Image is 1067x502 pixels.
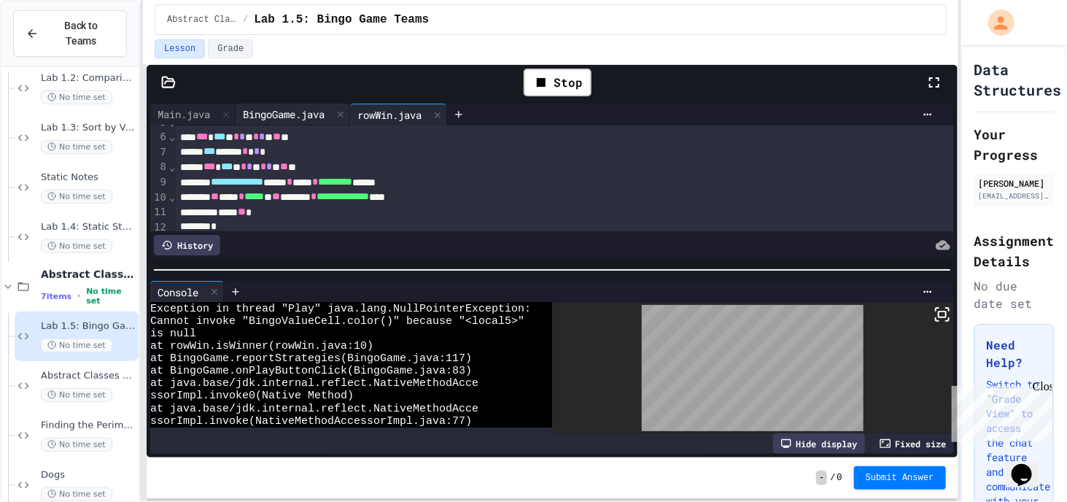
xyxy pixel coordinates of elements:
[41,370,136,382] span: Abstract Classes Notes
[979,190,1050,201] div: [EMAIL_ADDRESS][DOMAIN_NAME]
[168,191,176,203] span: Fold line
[86,287,136,306] span: No time set
[13,10,127,57] button: Back to Teams
[243,14,248,26] span: /
[41,292,71,301] span: 7 items
[946,380,1052,442] iframe: chat widget
[41,320,136,333] span: Lab 1.5: Bingo Game Teams
[41,239,112,253] span: No time set
[41,221,136,233] span: Lab 1.4: Static Student
[236,107,332,122] div: BingoGame.java
[6,6,101,93] div: Chat with us now!Close
[773,433,865,454] div: Hide display
[41,487,112,501] span: No time set
[155,39,205,58] button: Lesson
[77,290,80,302] span: •
[167,14,237,26] span: Abstract Classes
[41,90,112,104] span: No time set
[1006,444,1052,487] iframe: chat widget
[150,104,236,125] div: Main.java
[150,175,168,190] div: 9
[150,415,472,428] span: ssorImpl.invoke(NativeMethodAccessorImpl.java:77)
[41,72,136,85] span: Lab 1.2: Comparing Points
[41,420,136,432] span: Finding the Perimeters
[41,339,112,352] span: No time set
[973,6,1018,39] div: My Account
[168,161,176,173] span: Fold line
[150,160,168,175] div: 8
[872,433,954,454] div: Fixed size
[974,277,1055,312] div: No due date set
[150,145,168,161] div: 7
[837,472,842,484] span: 0
[150,365,472,377] span: at BingoGame.onPlayButtonClick(BingoGame.java:83)
[150,303,531,315] span: Exception in thread "Play" java.lang.NullPointerException:
[150,205,168,220] div: 11
[150,285,206,300] div: Console
[150,190,168,206] div: 10
[866,472,934,484] span: Submit Answer
[816,471,827,485] span: -
[974,231,1055,271] h2: Assignment Details
[150,130,168,145] div: 6
[154,235,220,255] div: History
[350,104,447,125] div: rowWin.java
[168,131,176,142] span: Fold line
[236,104,350,125] div: BingoGame.java
[41,268,136,281] span: Abstract Classes
[150,281,224,303] div: Console
[41,190,112,204] span: No time set
[41,122,136,134] span: Lab 1.3: Sort by Vowels
[168,116,176,128] span: Fold line
[41,438,112,452] span: No time set
[830,472,835,484] span: /
[987,336,1042,371] h3: Need Help?
[150,328,196,340] span: is null
[150,352,472,365] span: at BingoGame.reportStrategies(BingoGame.java:117)
[974,59,1062,100] h1: Data Structures
[47,18,115,49] span: Back to Teams
[41,469,136,482] span: Dogs
[150,315,524,328] span: Cannot invoke "BingoValueCell.color()" because "<local5>"
[979,177,1050,190] div: [PERSON_NAME]
[41,171,136,184] span: Static Notes
[350,107,429,123] div: rowWin.java
[150,390,354,402] span: ssorImpl.invoke0(Native Method)
[41,140,112,154] span: No time set
[41,388,112,402] span: No time set
[254,11,429,28] span: Lab 1.5: Bingo Game Teams
[150,403,478,415] span: at java.base/jdk.internal.reflect.NativeMethodAcce
[208,39,253,58] button: Grade
[524,69,591,96] div: Stop
[150,107,217,122] div: Main.java
[150,340,373,352] span: at rowWin.isWinner(rowWin.java:10)
[150,220,168,235] div: 12
[974,124,1055,165] h2: Your Progress
[854,466,946,490] button: Submit Answer
[150,377,478,390] span: at java.base/jdk.internal.reflect.NativeMethodAcce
